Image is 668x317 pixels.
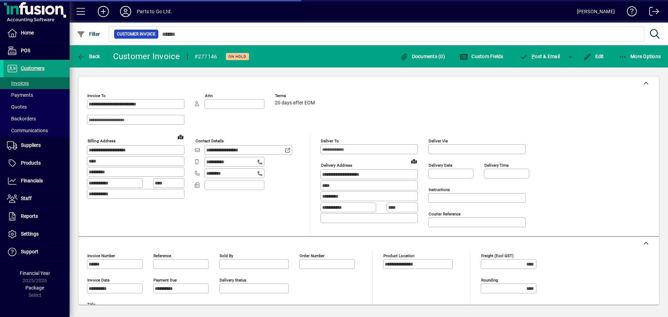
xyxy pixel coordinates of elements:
span: Staff [21,196,32,201]
a: Payments [3,89,70,101]
span: On hold [229,54,246,59]
a: Reports [3,208,70,225]
a: POS [3,42,70,60]
mat-label: Deliver via [429,138,448,143]
a: Staff [3,190,70,207]
span: POS [21,48,30,53]
mat-label: Title [87,302,95,307]
span: Financials [21,178,43,183]
mat-label: Delivery date [429,163,452,168]
button: Add [92,5,114,18]
span: Products [21,160,41,166]
button: Filter [75,28,102,40]
span: Backorders [7,116,36,121]
span: Home [21,30,34,35]
button: Back [75,50,102,63]
span: Back [77,54,100,59]
span: 20 days after EOM [275,100,315,106]
a: Products [3,154,70,172]
mat-label: Invoice number [87,253,115,258]
span: Custom Fields [460,54,503,59]
a: Quotes [3,101,70,113]
button: Custom Fields [458,50,505,63]
a: Settings [3,225,70,243]
mat-label: Invoice To [87,93,106,98]
button: More Options [617,50,663,63]
mat-label: Payment due [153,278,177,283]
a: Invoices [3,77,70,89]
div: [PERSON_NAME] [577,6,615,17]
button: Edit [581,50,606,63]
mat-label: Reference [153,253,171,258]
div: Customer Invoice [113,51,180,62]
mat-label: Instructions [429,187,450,192]
a: View on map [408,156,420,167]
span: Suppliers [21,142,41,148]
a: Knowledge Base [622,1,637,24]
span: Settings [21,231,39,237]
span: Quotes [7,104,27,110]
a: Backorders [3,113,70,125]
a: Support [3,243,70,261]
a: View on map [175,131,186,142]
span: Communications [7,128,48,133]
mat-label: Delivery time [484,163,509,168]
a: Suppliers [3,137,70,154]
span: More Options [619,54,661,59]
mat-label: Invoice date [87,278,110,283]
button: Profile [114,5,137,18]
mat-label: Order number [300,253,325,258]
span: P [532,54,535,59]
a: Financials [3,172,70,190]
a: Home [3,24,70,42]
a: Logout [644,1,659,24]
mat-label: Courier Reference [429,212,461,216]
div: Parts to Go Ltd. [137,6,172,17]
span: Customer Invoice [117,31,156,38]
span: Filter [77,31,100,37]
mat-label: Attn [205,93,213,98]
button: Post & Email [516,50,564,63]
app-page-header-button: Back [70,50,108,63]
button: Documents (0) [398,50,447,63]
span: Payments [7,92,33,98]
mat-label: Rounding [481,278,498,283]
mat-label: Freight (excl GST) [481,253,514,258]
span: Edit [583,54,604,59]
mat-label: Deliver To [321,138,339,143]
span: Customers [21,65,45,71]
span: Financial Year [20,270,50,276]
a: Communications [3,125,70,136]
span: Invoices [7,80,29,86]
span: Support [21,249,38,254]
mat-label: Product location [383,253,414,258]
mat-label: Sold by [220,253,233,258]
span: Reports [21,213,38,219]
span: Documents (0) [400,54,445,59]
span: Terms [275,94,317,98]
mat-label: Delivery status [220,278,246,283]
span: ost & Email [520,54,560,59]
div: #277146 [194,51,217,62]
span: Package [25,285,44,291]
